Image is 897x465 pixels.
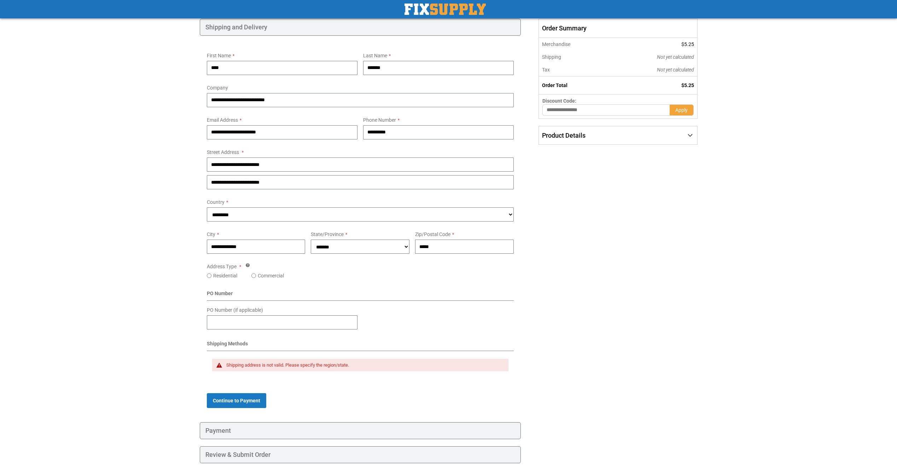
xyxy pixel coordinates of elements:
[657,54,694,60] span: Not yet calculated
[207,290,514,301] div: PO Number
[207,53,231,58] span: First Name
[363,117,396,123] span: Phone Number
[207,149,239,155] span: Street Address
[213,272,237,279] label: Residential
[207,393,266,408] button: Continue to Payment
[404,4,486,15] img: Fix Industrial Supply
[207,307,263,313] span: PO Number (if applicable)
[415,231,450,237] span: Zip/Postal Code
[207,231,215,237] span: City
[200,422,521,439] div: Payment
[200,446,521,463] div: Review & Submit Order
[213,398,260,403] span: Continue to Payment
[207,264,237,269] span: Address Type
[681,41,694,47] span: $5.25
[542,82,567,88] strong: Order Total
[363,53,387,58] span: Last Name
[538,19,697,38] span: Order Summary
[207,199,225,205] span: Country
[200,19,521,36] div: Shipping and Delivery
[542,132,586,139] span: Product Details
[675,107,688,113] span: Apply
[670,104,694,116] button: Apply
[207,117,238,123] span: Email Address
[542,98,576,104] span: Discount Code:
[681,82,694,88] span: $5.25
[542,54,561,60] span: Shipping
[539,63,609,76] th: Tax
[207,85,228,91] span: Company
[657,67,694,73] span: Not yet calculated
[404,4,486,15] a: store logo
[311,231,344,237] span: State/Province
[258,272,284,279] label: Commercial
[207,340,514,351] div: Shipping Methods
[539,38,609,51] th: Merchandise
[226,362,502,368] div: Shipping address is not valid. Please specify the region/state.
